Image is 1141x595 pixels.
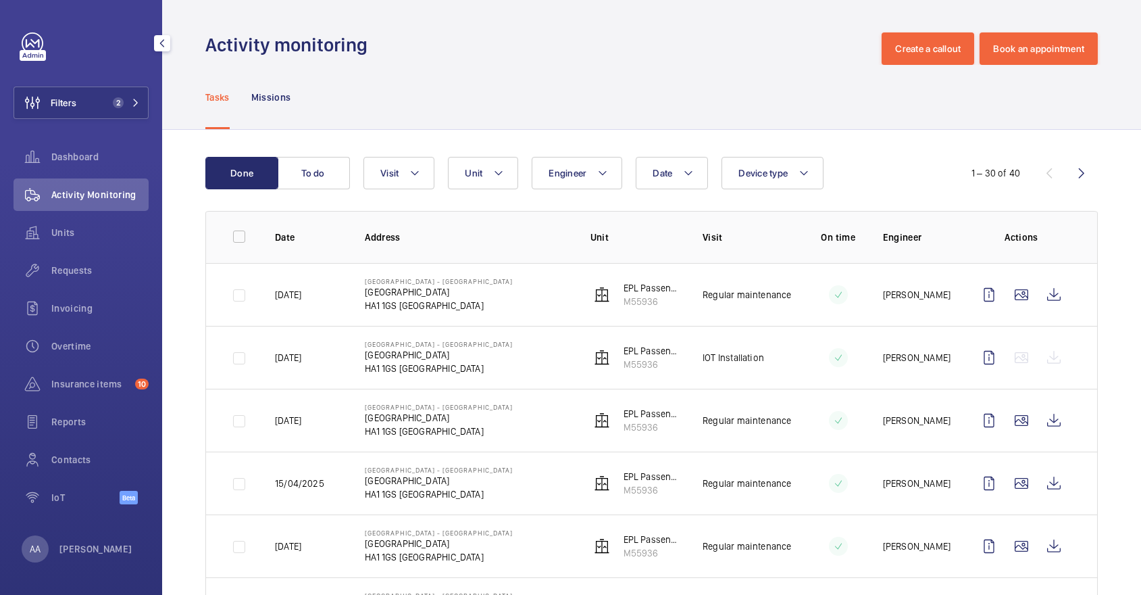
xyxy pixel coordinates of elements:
[882,32,974,65] button: Create a callout
[594,538,610,554] img: elevator.svg
[594,350,610,366] img: elevator.svg
[275,351,301,364] p: [DATE]
[980,32,1098,65] button: Book an appointment
[365,425,513,438] p: HA1 1GS [GEOGRAPHIC_DATA]
[624,358,682,371] p: M55936
[624,407,682,421] p: EPL Passenger Lift
[594,412,610,429] img: elevator.svg
[365,529,513,537] p: [GEOGRAPHIC_DATA] - [GEOGRAPHIC_DATA]
[624,421,682,434] p: M55936
[135,379,149,389] span: 10
[883,231,951,244] p: Engineer
[703,231,794,244] p: Visit
[380,168,399,178] span: Visit
[721,157,823,189] button: Device type
[703,351,764,364] p: IOT Installation
[365,474,513,487] p: [GEOGRAPHIC_DATA]
[594,287,610,303] img: elevator.svg
[815,231,861,244] p: On time
[883,540,950,553] p: [PERSON_NAME]
[883,414,950,427] p: [PERSON_NAME]
[883,288,950,302] p: [PERSON_NAME]
[624,295,682,308] p: M55936
[51,226,149,239] span: Units
[365,340,513,348] p: [GEOGRAPHIC_DATA] - [GEOGRAPHIC_DATA]
[51,339,149,353] span: Overtime
[703,477,791,490] p: Regular maintenance
[275,288,301,302] p: [DATE]
[738,168,788,178] span: Device type
[971,166,1020,180] div: 1 – 30 of 40
[120,491,138,504] span: Beta
[365,550,513,564] p: HA1 1GS [GEOGRAPHIC_DATA]
[624,470,682,483] p: EPL Passenger Lift
[365,277,513,285] p: [GEOGRAPHIC_DATA] - [GEOGRAPHIC_DATA]
[703,414,791,427] p: Regular maintenance
[275,477,324,490] p: 15/04/2025
[883,351,950,364] p: [PERSON_NAME]
[51,415,149,429] span: Reports
[365,285,513,299] p: [GEOGRAPHIC_DATA]
[275,414,301,427] p: [DATE]
[51,264,149,277] span: Requests
[365,231,568,244] p: Address
[14,87,149,119] button: Filters2
[51,302,149,315] span: Invoicing
[624,483,682,497] p: M55936
[594,475,610,492] img: elevator.svg
[448,157,518,189] button: Unit
[636,157,708,189] button: Date
[465,168,482,178] span: Unit
[365,348,513,362] p: [GEOGRAPHIC_DATA]
[365,466,513,474] p: [GEOGRAPHIC_DATA] - [GEOGRAPHIC_DATA]
[277,157,350,189] button: To do
[51,150,149,164] span: Dashboard
[590,231,682,244] p: Unit
[703,288,791,302] p: Regular maintenance
[30,542,41,556] p: AA
[205,32,376,57] h1: Activity monitoring
[624,344,682,358] p: EPL Passenger Lift
[624,546,682,560] p: M55936
[205,157,278,189] button: Done
[624,281,682,295] p: EPL Passenger Lift
[624,533,682,546] p: EPL Passenger Lift
[275,540,301,553] p: [DATE]
[59,542,132,556] p: [PERSON_NAME]
[532,157,622,189] button: Engineer
[973,231,1070,244] p: Actions
[275,231,343,244] p: Date
[205,91,230,104] p: Tasks
[883,477,950,490] p: [PERSON_NAME]
[51,96,76,110] span: Filters
[113,97,124,108] span: 2
[365,487,513,501] p: HA1 1GS [GEOGRAPHIC_DATA]
[251,91,291,104] p: Missions
[365,362,513,375] p: HA1 1GS [GEOGRAPHIC_DATA]
[363,157,434,189] button: Visit
[365,411,513,425] p: [GEOGRAPHIC_DATA]
[549,168,586,178] span: Engineer
[365,299,513,312] p: HA1 1GS [GEOGRAPHIC_DATA]
[51,491,120,504] span: IoT
[703,540,791,553] p: Regular maintenance
[51,188,149,201] span: Activity Monitoring
[51,377,130,391] span: Insurance items
[51,453,149,467] span: Contacts
[365,537,513,550] p: [GEOGRAPHIC_DATA]
[653,168,672,178] span: Date
[365,403,513,411] p: [GEOGRAPHIC_DATA] - [GEOGRAPHIC_DATA]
